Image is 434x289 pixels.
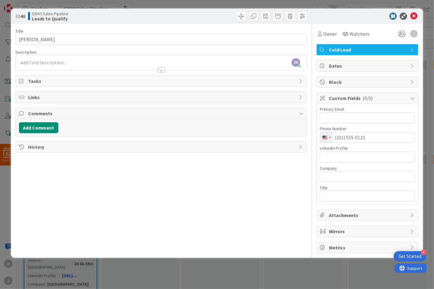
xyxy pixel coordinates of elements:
span: Description [16,49,37,55]
div: 4 [421,250,426,255]
span: Block [329,78,407,86]
b: 40 [20,13,25,19]
span: Attachments [329,212,407,219]
span: ( 0/5 ) [363,95,373,101]
label: Title [320,185,328,191]
label: Title [16,28,24,34]
div: Open Get Started checklist, remaining modules: 4 [394,251,426,262]
div: LinkedIn Profile [320,146,415,150]
span: ID [16,12,25,20]
span: SWAY Sales Pipeline [32,11,69,16]
div: Primary Email [320,107,415,111]
span: Mirrors [329,228,407,235]
button: Selected country [320,132,333,143]
div: Get Started [399,253,421,259]
span: Metrics [329,244,407,251]
span: Cold Lead [329,46,407,53]
b: Leads to Qualify [32,16,69,21]
span: Dates [329,62,407,70]
span: Custom Fields [329,95,407,102]
span: Links [28,94,296,101]
span: Support [13,1,28,8]
input: type card name here... [16,34,307,45]
span: JK [292,58,300,67]
span: Watchers [350,30,370,37]
label: Company [320,166,337,171]
button: Add Comment [19,122,58,133]
input: (201) 555-0123 [320,132,415,143]
div: Phone Number [320,127,415,131]
span: Tasks [28,77,296,85]
span: Comments [28,110,296,117]
span: Owner [323,30,337,37]
span: History [28,143,296,151]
